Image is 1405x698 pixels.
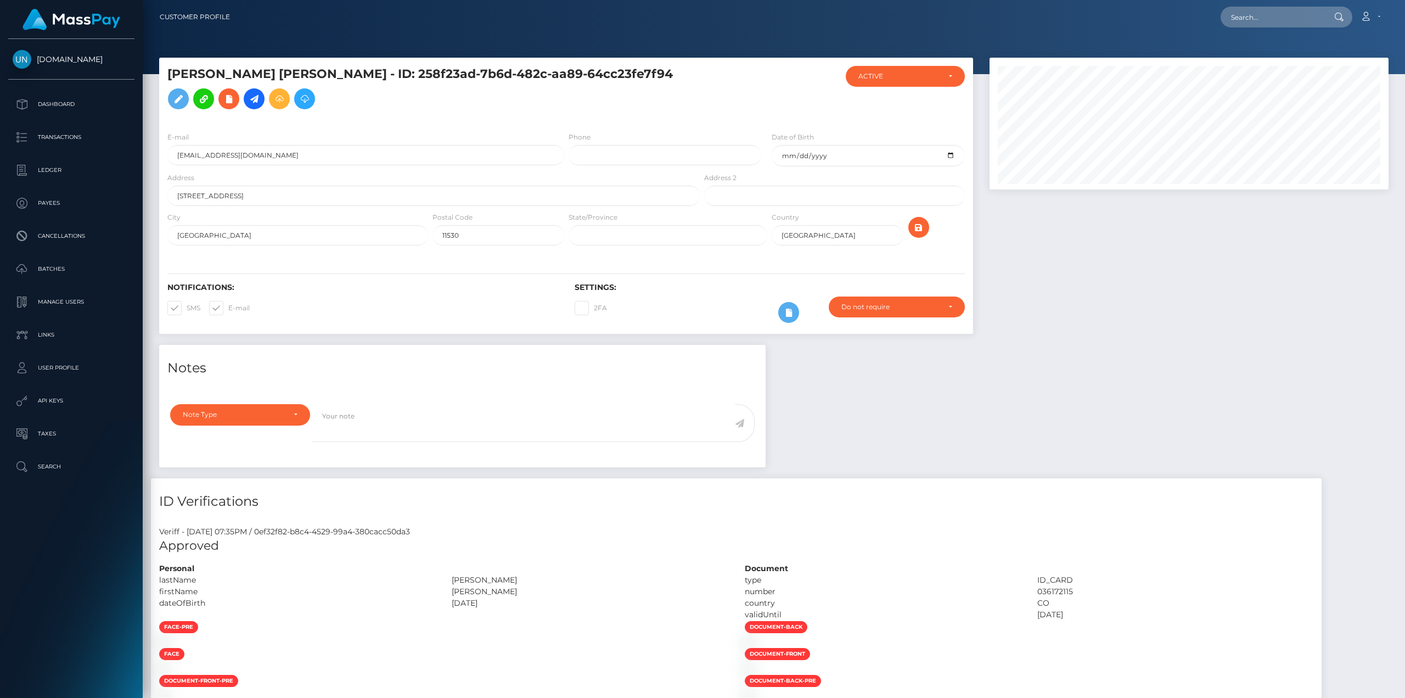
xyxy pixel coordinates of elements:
img: Unlockt.me [13,50,31,69]
p: Ledger [13,162,130,178]
img: c02333ab-83db-4865-b189-33a11104cd67 [159,638,168,646]
a: Batches [8,255,134,283]
span: [DOMAIN_NAME] [8,54,134,64]
div: Note Type [183,410,285,419]
div: [DATE] [1029,609,1322,621]
p: Cancellations [13,228,130,244]
div: ID_CARD [1029,574,1322,586]
h6: Settings: [575,283,965,292]
div: [PERSON_NAME] [443,586,736,598]
div: type [737,574,1029,586]
button: Note Type [170,404,310,425]
a: Cancellations [8,222,134,250]
button: Do not require [829,297,965,317]
div: dateOfBirth [151,598,443,609]
a: API Keys [8,387,134,415]
div: number [737,586,1029,598]
a: Search [8,453,134,481]
label: 2FA [575,301,607,315]
input: Search... [1221,7,1324,27]
div: firstName [151,586,443,598]
strong: Personal [159,563,194,573]
span: document-back-pre [745,675,821,687]
img: 991a74ab-9ec7-4cd0-b783-c443bb9335ee [745,665,754,673]
h5: Approved [159,538,1313,555]
button: ACTIVE [846,66,965,87]
label: SMS [167,301,200,315]
p: API Keys [13,393,130,409]
label: Postal Code [432,213,473,222]
label: Address 2 [704,173,737,183]
p: User Profile [13,360,130,376]
span: face-pre [159,621,198,633]
label: Date of Birth [772,132,814,142]
p: Transactions [13,129,130,146]
a: Links [8,321,134,349]
h4: Notes [167,359,757,378]
p: Manage Users [13,294,130,310]
div: CO [1029,598,1322,609]
div: [DATE] [443,598,736,609]
a: Customer Profile [160,5,230,29]
a: Transactions [8,124,134,151]
p: Taxes [13,426,130,442]
div: validUntil [737,609,1029,621]
label: E-mail [167,132,189,142]
div: lastName [151,574,443,586]
a: Manage Users [8,288,134,316]
strong: Document [745,563,788,573]
a: Taxes [8,420,134,448]
p: Payees [13,195,130,211]
a: Dashboard [8,91,134,118]
span: document-front-pre [159,675,238,687]
div: 036172115 [1029,586,1322,598]
div: ACTIVE [858,72,940,81]
div: Veriff - [DATE] 07:35PM / 0ef32f82-b8c4-4529-99a4-380cacc50da3 [151,526,1322,538]
img: MassPay Logo [23,9,120,30]
h4: ID Verifications [159,492,1313,511]
h6: Notifications: [167,283,558,292]
span: document-front [745,648,810,660]
div: country [737,598,1029,609]
label: E-mail [209,301,250,315]
p: Search [13,459,130,475]
p: Dashboard [13,96,130,113]
label: Phone [569,132,591,142]
label: Country [772,213,799,222]
span: document-back [745,621,807,633]
label: City [167,213,181,222]
label: State/Province [569,213,617,222]
label: Address [167,173,194,183]
p: Links [13,327,130,343]
span: face [159,648,184,660]
a: Payees [8,189,134,217]
img: 0c555675-fab0-4d72-b8a5-46f527a99dea [745,638,754,646]
a: Ledger [8,157,134,184]
a: Initiate Payout [244,88,265,109]
a: User Profile [8,354,134,382]
div: [PERSON_NAME] [443,574,736,586]
img: a4f48338-34f4-4aef-b4de-ba686fe41303 [159,665,168,673]
h5: [PERSON_NAME] [PERSON_NAME] - ID: 258f23ad-7b6d-482c-aa89-64cc23fe7f94 [167,66,694,115]
p: Batches [13,261,130,277]
div: Do not require [841,303,940,311]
